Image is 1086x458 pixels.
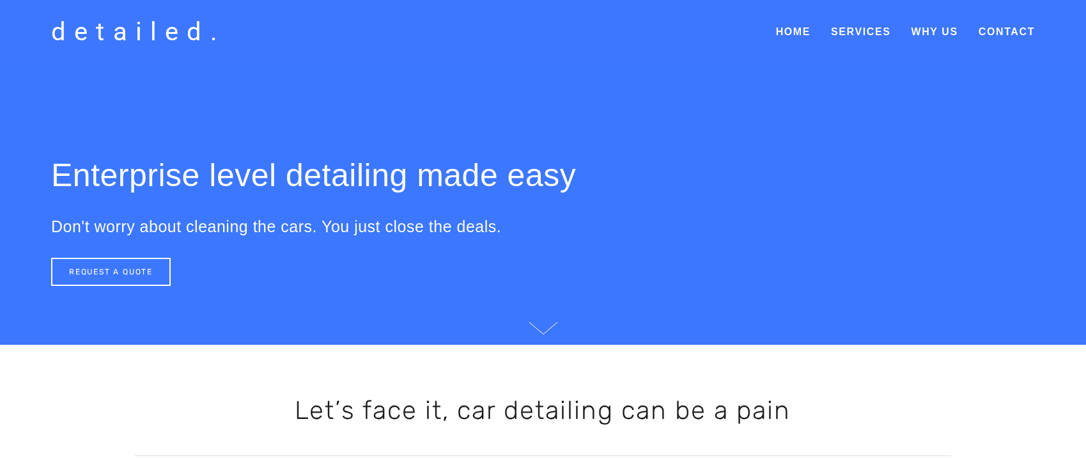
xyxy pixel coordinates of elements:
[45,13,232,51] a: detailed.
[831,26,890,37] a: Services
[979,20,1035,43] a: Contact
[51,217,616,236] h3: Don't worry about cleaning the cars. You just close the deals.
[135,393,951,429] h2: Let’s face it, car detailing can be a pain
[51,258,171,286] a: REQUEST A QUOTE
[776,20,811,43] a: Home
[51,155,616,196] h1: Enterprise level detailing made easy
[911,26,958,37] a: Why Us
